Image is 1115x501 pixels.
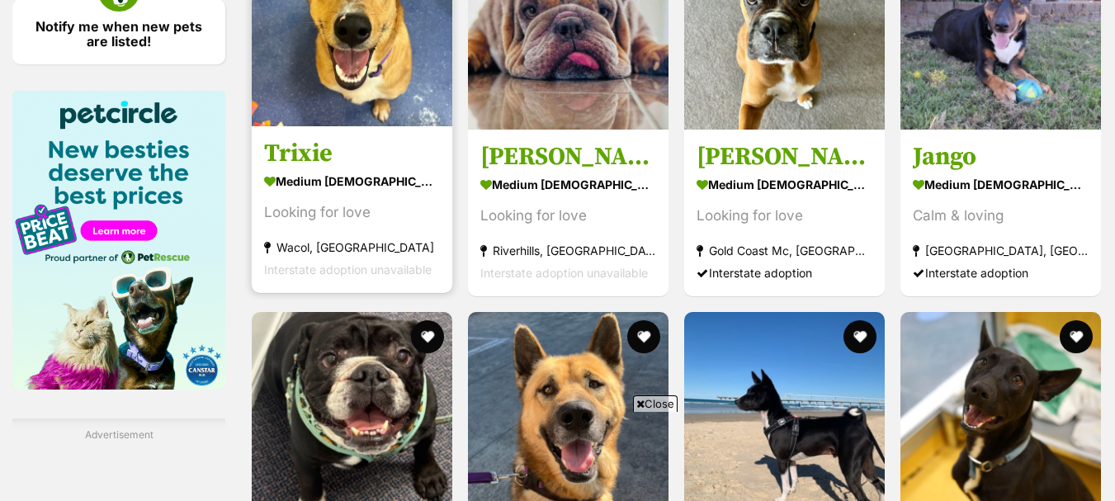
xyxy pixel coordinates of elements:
div: Interstate adoption [697,262,872,284]
button: favourite [627,320,660,353]
span: Interstate adoption unavailable [480,266,648,280]
a: [PERSON_NAME] medium [DEMOGRAPHIC_DATA] Dog Looking for love Riverhills, [GEOGRAPHIC_DATA] Inters... [468,129,669,296]
strong: [GEOGRAPHIC_DATA], [GEOGRAPHIC_DATA] [913,239,1089,262]
img: Pet Circle promo banner [12,91,225,389]
iframe: Advertisement [257,418,858,493]
h3: Trixie [264,138,440,169]
button: favourite [1060,320,1093,353]
span: Close [633,395,678,412]
strong: Riverhills, [GEOGRAPHIC_DATA] [480,239,656,262]
div: Interstate adoption [913,262,1089,284]
strong: medium [DEMOGRAPHIC_DATA] Dog [480,173,656,196]
strong: medium [DEMOGRAPHIC_DATA] Dog [697,173,872,196]
h3: [PERSON_NAME] [697,141,872,173]
div: Looking for love [264,201,440,224]
div: Looking for love [480,205,656,227]
a: Jango medium [DEMOGRAPHIC_DATA] Dog Calm & loving [GEOGRAPHIC_DATA], [GEOGRAPHIC_DATA] Interstate... [900,129,1101,296]
a: Trixie medium [DEMOGRAPHIC_DATA] Dog Looking for love Wacol, [GEOGRAPHIC_DATA] Interstate adoptio... [252,125,452,293]
div: Calm & loving [913,205,1089,227]
button: favourite [411,320,444,353]
button: favourite [843,320,876,353]
div: Looking for love [697,205,872,227]
strong: medium [DEMOGRAPHIC_DATA] Dog [264,169,440,193]
strong: medium [DEMOGRAPHIC_DATA] Dog [913,173,1089,196]
strong: Gold Coast Mc, [GEOGRAPHIC_DATA] [697,239,872,262]
h3: Jango [913,141,1089,173]
a: [PERSON_NAME] medium [DEMOGRAPHIC_DATA] Dog Looking for love Gold Coast Mc, [GEOGRAPHIC_DATA] Int... [684,129,885,296]
strong: Wacol, [GEOGRAPHIC_DATA] [264,236,440,258]
span: Interstate adoption unavailable [264,262,432,276]
h3: [PERSON_NAME] [480,141,656,173]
